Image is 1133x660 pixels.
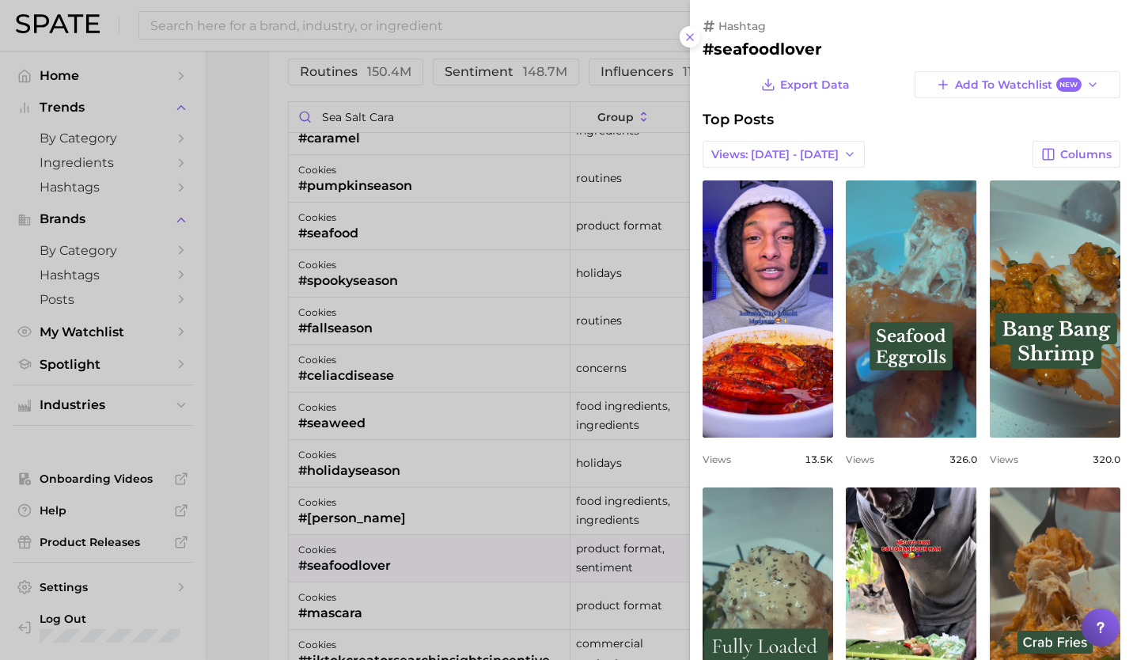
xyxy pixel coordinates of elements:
span: Views [846,453,874,465]
span: hashtag [718,19,766,33]
span: New [1056,78,1082,93]
button: Views: [DATE] - [DATE] [703,141,865,168]
button: Export Data [757,71,854,98]
button: Add to WatchlistNew [915,71,1120,98]
span: Columns [1060,148,1112,161]
span: Views: [DATE] - [DATE] [711,148,839,161]
span: 320.0 [1093,453,1120,465]
button: Columns [1033,141,1120,168]
span: 13.5k [805,453,833,465]
span: Top Posts [703,111,774,128]
h2: #seafoodlover [703,40,1120,59]
span: Views [703,453,731,465]
span: 326.0 [949,453,977,465]
span: Add to Watchlist [955,78,1081,93]
span: Export Data [780,78,850,92]
span: Views [990,453,1018,465]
